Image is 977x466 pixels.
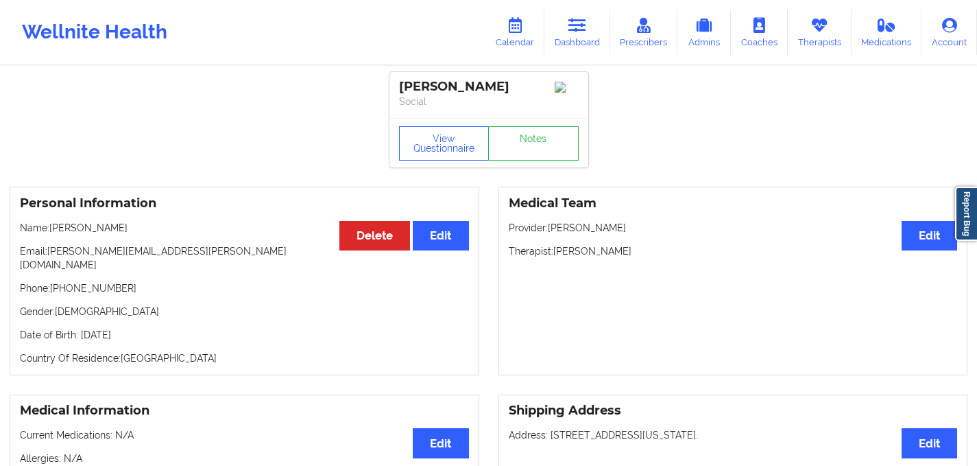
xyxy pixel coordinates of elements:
[399,126,490,161] button: View Questionnaire
[413,221,468,251] button: Edit
[509,196,958,211] h3: Medical Team
[20,221,469,235] p: Name: [PERSON_NAME]
[20,196,469,211] h3: Personal Information
[20,403,469,419] h3: Medical Information
[731,10,788,55] a: Coaches
[555,82,579,93] img: Image%2Fplaceholer-image.png
[509,221,958,235] p: Provider: [PERSON_NAME]
[677,10,731,55] a: Admins
[413,428,468,458] button: Edit
[509,244,958,258] p: Therapist: [PERSON_NAME]
[921,10,977,55] a: Account
[788,10,852,55] a: Therapists
[544,10,610,55] a: Dashboard
[610,10,678,55] a: Prescribers
[902,428,957,458] button: Edit
[20,305,469,318] p: Gender: [DEMOGRAPHIC_DATA]
[509,403,958,419] h3: Shipping Address
[20,351,469,365] p: Country Of Residence: [GEOGRAPHIC_DATA]
[339,221,410,251] button: Delete
[20,452,469,465] p: Allergies: N/A
[488,126,579,161] a: Notes
[399,79,579,95] div: [PERSON_NAME]
[20,328,469,342] p: Date of Birth: [DATE]
[20,281,469,295] p: Phone: [PHONE_NUMBER]
[509,428,958,442] p: Address: [STREET_ADDRESS][US_STATE].
[485,10,544,55] a: Calendar
[902,221,957,251] button: Edit
[852,10,922,55] a: Medications
[20,244,469,272] p: Email: [PERSON_NAME][EMAIL_ADDRESS][PERSON_NAME][DOMAIN_NAME]
[955,187,977,241] a: Report Bug
[399,95,579,108] p: Social
[20,428,469,442] p: Current Medications: N/A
